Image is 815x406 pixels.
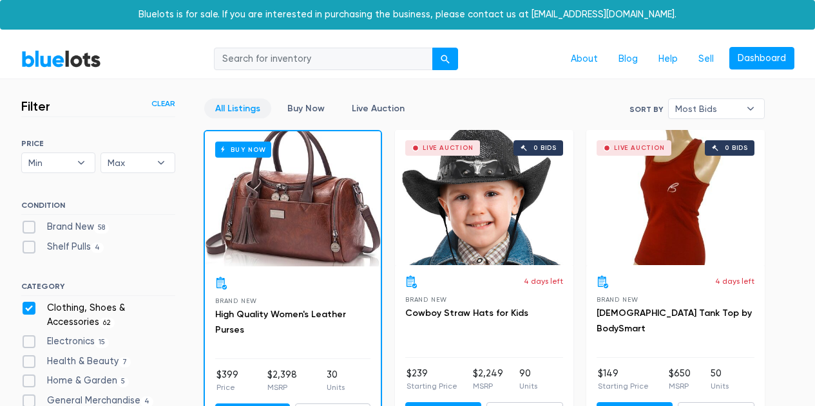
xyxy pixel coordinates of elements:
[21,335,110,349] label: Electronics
[204,98,271,118] a: All Listings
[21,98,50,114] h3: Filter
[688,47,724,71] a: Sell
[205,131,381,266] a: Buy Now
[675,99,740,118] span: Most Bids
[215,142,271,158] h6: Buy Now
[597,308,752,334] a: [DEMOGRAPHIC_DATA] Tank Top by BodySmart
[737,99,764,118] b: ▾
[119,357,131,367] span: 7
[21,50,101,68] a: BlueLots
[99,318,115,328] span: 62
[524,275,563,287] p: 4 days left
[21,240,104,254] label: Shelf Pulls
[407,380,457,392] p: Starting Price
[669,380,691,392] p: MSRP
[21,201,175,215] h6: CONDITION
[405,296,447,303] span: Brand New
[473,367,503,392] li: $2,249
[214,48,433,71] input: Search for inventory
[711,380,729,392] p: Units
[267,368,297,394] li: $2,398
[597,296,638,303] span: Brand New
[669,367,691,392] li: $650
[407,367,457,392] li: $239
[21,139,175,148] h6: PRICE
[598,380,649,392] p: Starting Price
[586,130,765,265] a: Live Auction 0 bids
[151,98,175,109] a: Clear
[423,145,474,151] div: Live Auction
[405,308,528,318] a: Cowboy Straw Hats for Kids
[614,145,665,151] div: Live Auction
[216,368,238,394] li: $399
[341,98,416,118] a: Live Auction
[215,309,346,335] a: High Quality Women's Leather Purses
[91,243,104,253] span: 4
[715,275,754,287] p: 4 days left
[117,377,129,387] span: 5
[711,367,729,392] li: 50
[725,145,748,151] div: 0 bids
[216,382,238,393] p: Price
[276,98,336,118] a: Buy Now
[21,374,129,388] label: Home & Garden
[21,282,175,296] h6: CATEGORY
[68,153,95,172] b: ▾
[21,220,110,234] label: Brand New
[561,47,608,71] a: About
[267,382,297,393] p: MSRP
[95,338,110,348] span: 15
[533,145,557,151] div: 0 bids
[28,153,71,172] span: Min
[327,368,345,394] li: 30
[629,104,663,115] label: Sort By
[21,301,175,329] label: Clothing, Shoes & Accessories
[395,130,573,265] a: Live Auction 0 bids
[21,355,131,369] label: Health & Beauty
[215,297,257,304] span: Brand New
[648,47,688,71] a: Help
[598,367,649,392] li: $149
[327,382,345,393] p: Units
[94,223,110,234] span: 58
[108,153,150,172] span: Max
[148,153,175,172] b: ▾
[729,47,794,70] a: Dashboard
[519,367,537,392] li: 90
[473,380,503,392] p: MSRP
[608,47,648,71] a: Blog
[519,380,537,392] p: Units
